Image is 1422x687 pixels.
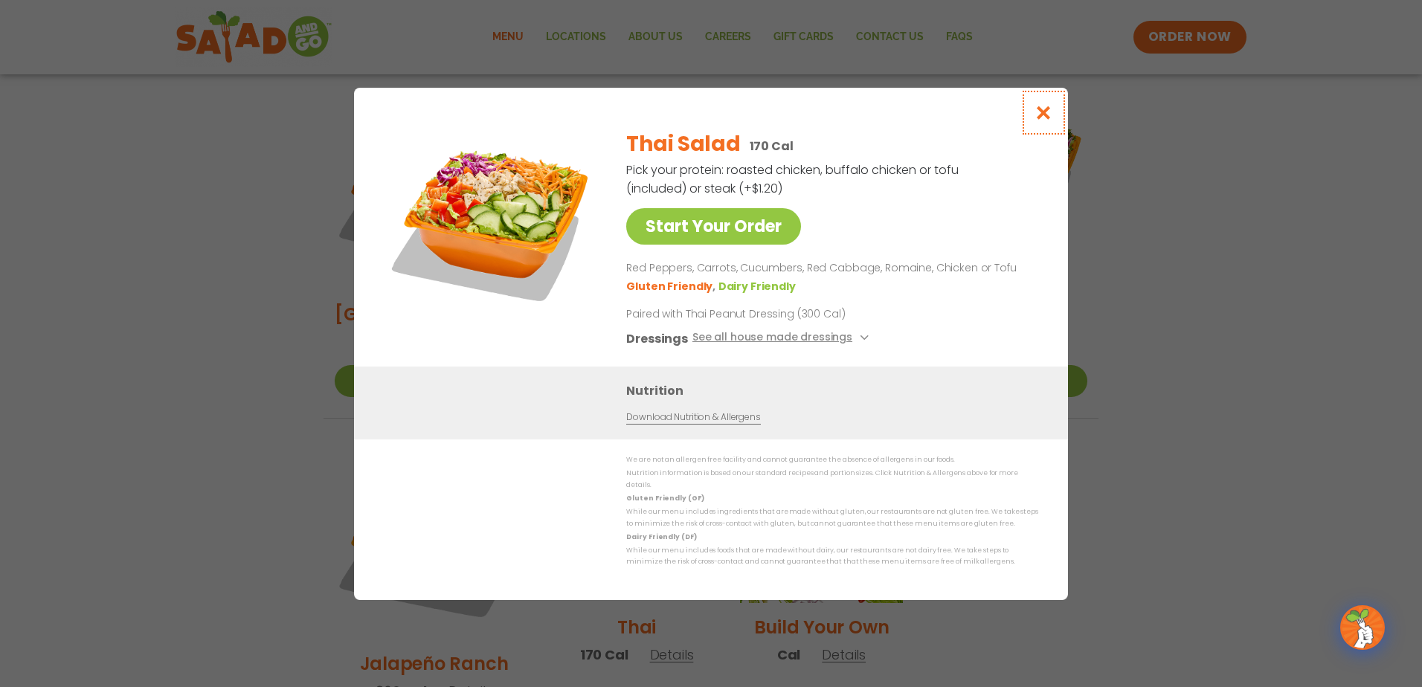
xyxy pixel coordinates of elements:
p: Pick your protein: roasted chicken, buffalo chicken or tofu (included) or steak (+$1.20) [626,161,961,198]
strong: Gluten Friendly (GF) [626,494,704,503]
p: While our menu includes foods that are made without dairy, our restaurants are not dairy free. We... [626,545,1038,568]
p: We are not an allergen free facility and cannot guarantee the absence of allergens in our foods. [626,454,1038,465]
p: Paired with Thai Peanut Dressing (300 Cal) [626,306,901,321]
a: Download Nutrition & Allergens [626,410,760,424]
p: While our menu includes ingredients that are made without gluten, our restaurants are not gluten ... [626,506,1038,529]
li: Gluten Friendly [626,278,718,294]
li: Dairy Friendly [718,278,799,294]
p: Nutrition information is based on our standard recipes and portion sizes. Click Nutrition & Aller... [626,468,1038,491]
h3: Dressings [626,329,688,347]
h2: Thai Salad [626,129,740,160]
img: Featured product photo for Thai Salad [387,117,596,326]
p: Red Peppers, Carrots, Cucumbers, Red Cabbage, Romaine, Chicken or Tofu [626,259,1032,277]
button: See all house made dressings [692,329,873,347]
h3: Nutrition [626,381,1046,399]
p: 170 Cal [750,137,794,155]
img: wpChatIcon [1342,607,1383,648]
strong: Dairy Friendly (DF) [626,532,696,541]
a: Start Your Order [626,208,801,245]
button: Close modal [1020,88,1068,138]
